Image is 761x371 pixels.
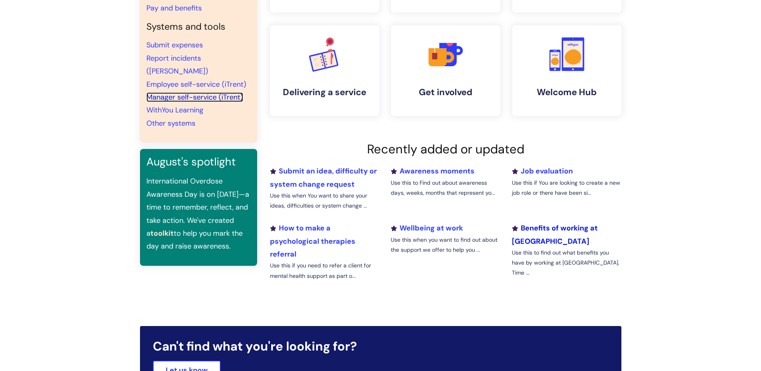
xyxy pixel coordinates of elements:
[391,235,500,255] p: Use this when you want to find out about the support we offer to help you ...
[512,223,598,246] a: Benefits of working at [GEOGRAPHIC_DATA]
[391,166,475,176] a: Awareness moments
[391,223,463,233] a: Wellbeing at work
[150,228,174,238] a: toolkit
[270,261,379,281] p: Use this if you need to refer a client for mental health support as part o...
[146,53,208,76] a: Report incidents ([PERSON_NAME])
[270,142,621,157] h2: Recently added or updated
[270,223,355,259] a: How to make a psychological therapies referral
[270,191,379,211] p: Use this when You want to share your ideas, difficulties or system change ...
[146,3,202,13] a: Pay and benefits
[391,178,500,198] p: Use this to Find out about awareness days, weeks, months that represent yo...
[146,79,246,89] a: Employee self-service (iTrent)
[146,175,251,253] p: International Overdose Awareness Day is on [DATE]—a time to remember, reflect, and take action. W...
[512,178,621,198] p: Use this if You are looking to create a new job role or there have been si...
[391,25,500,116] a: Get involved
[146,40,203,50] a: Submit expenses
[270,25,379,116] a: Delivering a service
[398,87,494,98] h4: Get involved
[512,248,621,278] p: Use this to find out what benefits you have by working at [GEOGRAPHIC_DATA]. Time ...
[276,87,373,98] h4: Delivering a service
[512,166,573,176] a: Job evaluation
[146,118,195,128] a: Other systems
[519,87,615,98] h4: Welcome Hub
[146,105,203,115] a: WithYou Learning
[146,21,251,33] h4: Systems and tools
[153,339,609,354] h2: Can't find what you're looking for?
[146,155,251,168] h3: August's spotlight
[146,92,243,102] a: Manager self-service (iTrent)
[512,25,621,116] a: Welcome Hub
[270,166,377,189] a: Submit an idea, difficulty or system change request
